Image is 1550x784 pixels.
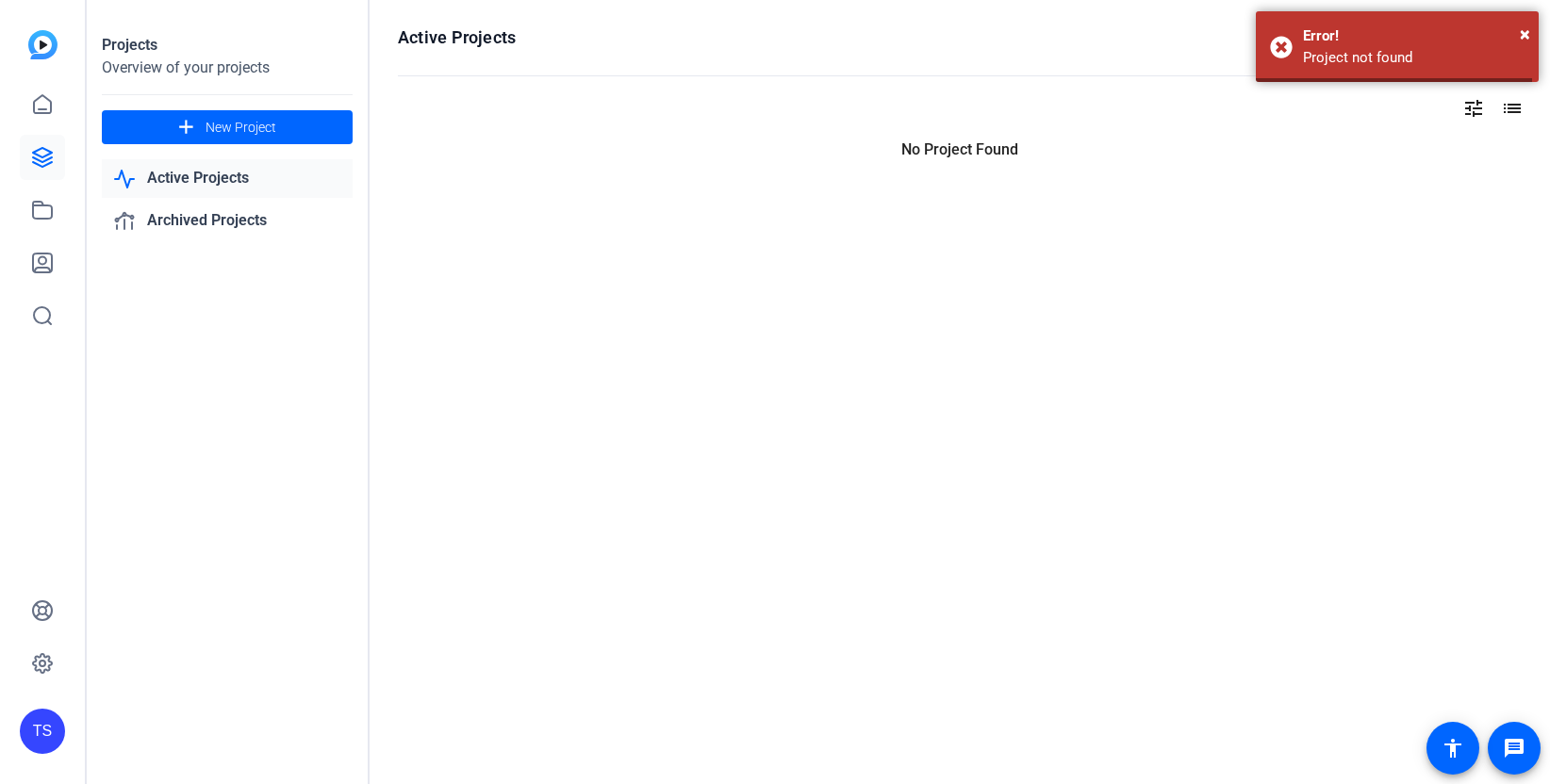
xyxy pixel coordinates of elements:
div: Error! [1303,25,1525,47]
a: Archived Projects [102,202,353,240]
div: TS [20,709,65,754]
span: × [1520,23,1530,45]
h1: Active Projects [398,26,516,49]
mat-icon: add [174,116,198,139]
mat-icon: tune [1462,97,1485,120]
button: Close [1520,20,1530,48]
a: Active Projects [102,159,353,198]
span: New Project [206,118,276,138]
p: No Project Found [398,139,1522,161]
mat-icon: list [1499,97,1522,120]
div: Projects [102,34,353,57]
mat-icon: message [1503,737,1525,759]
img: blue-gradient.svg [28,30,58,59]
button: New Project [102,110,353,144]
div: Project not found [1303,47,1525,69]
mat-icon: accessibility [1442,737,1464,759]
div: Overview of your projects [102,57,353,79]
